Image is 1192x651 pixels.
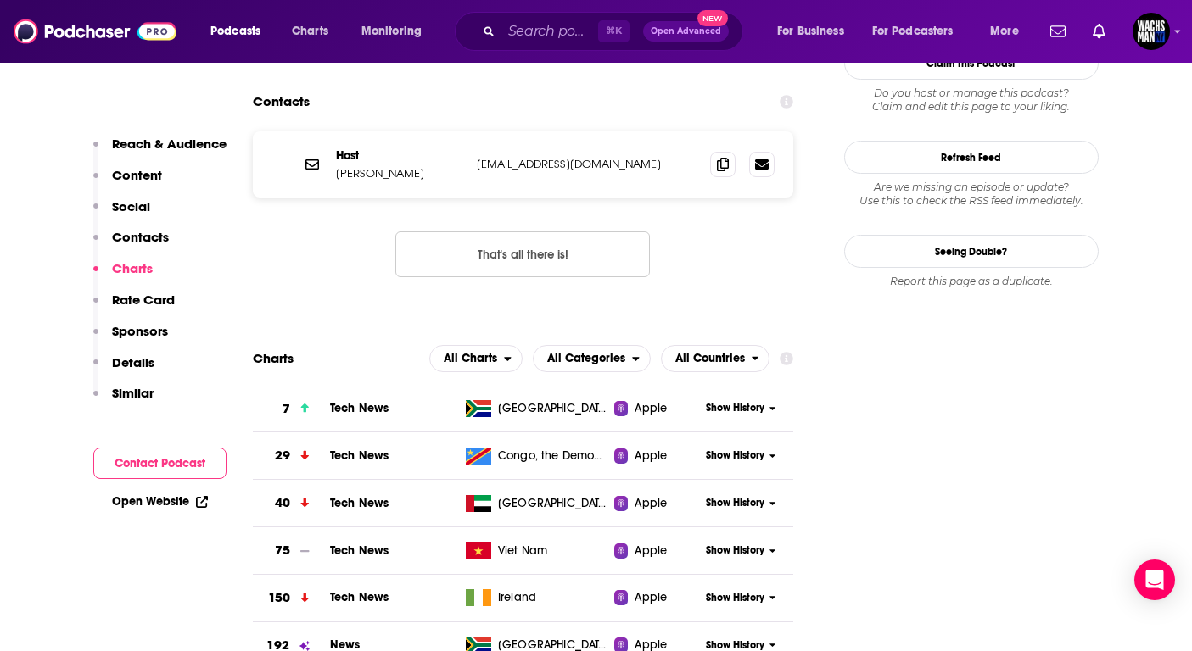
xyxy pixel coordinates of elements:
span: Monitoring [361,19,422,43]
span: Podcasts [210,19,260,43]
span: Apple [635,400,667,417]
button: open menu [765,18,865,45]
p: Similar [112,385,154,401]
span: South Africa [498,400,608,417]
img: User Profile [1133,13,1170,50]
a: Tech News [330,543,389,558]
button: Show History [700,496,781,510]
a: Apple [614,542,700,559]
button: Rate Card [93,292,175,323]
button: Show History [700,543,781,558]
a: Congo, the Democratic Republic of the [459,448,614,465]
button: Show profile menu [1133,13,1170,50]
button: Show History [700,448,781,463]
button: Sponsors [93,323,168,354]
button: open menu [429,345,523,372]
span: Show History [706,401,764,415]
a: 40 [253,480,330,526]
a: Tech News [330,496,389,510]
span: All Charts [444,353,497,364]
a: Seeing Double? [844,235,1099,268]
a: Ireland [459,589,614,606]
a: Tech News [330,590,389,604]
h3: 40 [275,493,290,513]
button: Social [93,198,150,230]
h2: Platforms [429,345,523,372]
button: Contacts [93,229,169,260]
button: Open AdvancedNew [643,21,729,42]
a: Charts [281,18,339,45]
button: Reach & Audience [93,136,227,167]
span: All Countries [675,353,745,364]
span: Charts [292,19,328,43]
button: Details [93,354,154,386]
h2: Categories [533,345,651,372]
span: Congo, the Democratic Republic of the [498,448,608,465]
a: Viet Nam [459,542,614,559]
button: Similar [93,385,154,416]
span: Open Advanced [651,27,721,36]
h3: 150 [268,588,290,608]
p: Content [112,167,162,183]
a: Podchaser - Follow, Share and Rate Podcasts [14,15,176,47]
p: Contacts [112,229,169,245]
a: Tech News [330,401,389,415]
p: [PERSON_NAME] [336,166,463,181]
a: Apple [614,589,700,606]
p: Rate Card [112,292,175,308]
input: Search podcasts, credits, & more... [501,18,598,45]
span: For Podcasters [872,19,954,43]
span: Apple [635,448,667,465]
h2: Countries [661,345,770,372]
div: Are we missing an episode or update? Use this to check the RSS feed immediately. [844,181,1099,208]
button: open menu [199,18,283,45]
span: Show History [706,591,764,605]
button: Show History [700,591,781,605]
span: More [990,19,1019,43]
p: Reach & Audience [112,136,227,152]
button: Charts [93,260,153,292]
p: Host [336,148,463,163]
a: 7 [253,386,330,432]
p: Charts [112,260,153,276]
span: Apple [635,495,667,512]
span: Show History [706,448,764,463]
span: For Business [777,19,844,43]
a: Show notifications dropdown [1044,17,1072,46]
button: Nothing here. [395,231,650,277]
a: 29 [253,432,330,479]
span: Apple [635,589,667,606]
span: New [697,10,728,26]
span: Logged in as WachsmanNY [1133,13,1170,50]
button: Refresh Feed [844,141,1099,174]
a: Tech News [330,448,389,463]
span: Show History [706,543,764,558]
a: [GEOGRAPHIC_DATA] [459,400,614,417]
a: [GEOGRAPHIC_DATA] [459,495,614,512]
a: Show notifications dropdown [1086,17,1112,46]
span: United Arab Emirates [498,495,608,512]
div: Search podcasts, credits, & more... [471,12,759,51]
h2: Contacts [253,86,310,118]
h3: 7 [283,399,290,419]
a: Open Website [112,494,208,509]
p: Details [112,354,154,370]
div: Claim and edit this page to your liking. [844,86,1099,114]
button: open menu [661,345,770,372]
span: Do you host or manage this podcast? [844,86,1099,100]
span: ⌘ K [598,20,630,42]
a: 150 [253,575,330,621]
button: open menu [978,18,1040,45]
p: [EMAIL_ADDRESS][DOMAIN_NAME] [477,157,697,171]
button: Claim This Podcast [844,47,1099,80]
h3: 29 [275,446,290,465]
a: 75 [253,527,330,574]
button: open menu [861,18,978,45]
button: Contact Podcast [93,448,227,479]
div: Open Intercom Messenger [1134,559,1175,600]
